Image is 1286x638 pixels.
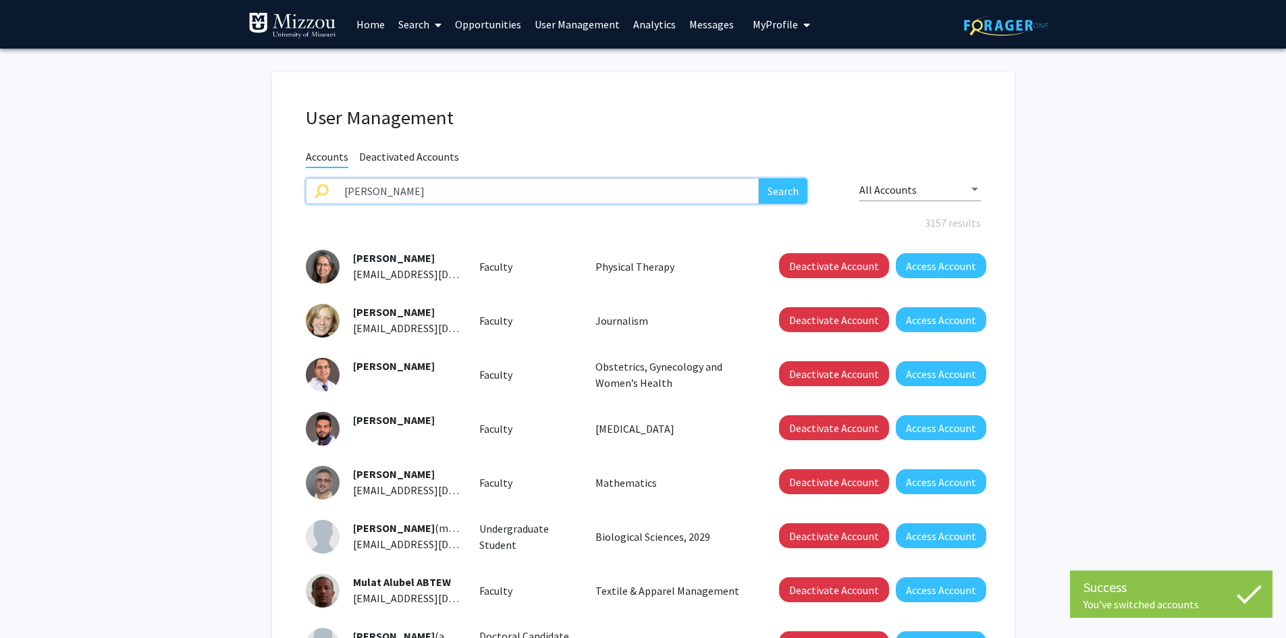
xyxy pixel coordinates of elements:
[350,1,392,48] a: Home
[469,421,585,437] div: Faculty
[896,361,986,386] button: Access Account
[626,1,682,48] a: Analytics
[306,520,340,554] img: Profile Picture
[682,1,741,48] a: Messages
[353,575,451,589] span: Mulat Alubel ABTEW
[1083,577,1259,597] div: Success
[896,307,986,332] button: Access Account
[448,1,528,48] a: Opportunities
[306,466,340,500] img: Profile Picture
[306,358,340,392] img: Profile Picture
[964,15,1048,36] img: ForagerOne Logo
[353,359,435,373] span: [PERSON_NAME]
[306,412,340,446] img: Profile Picture
[896,415,986,440] button: Access Account
[353,591,572,605] span: [EMAIL_ADDRESS][DOMAIN_NAME][US_STATE]
[353,321,518,335] span: [EMAIL_ADDRESS][DOMAIN_NAME]
[469,475,585,491] div: Faculty
[595,529,749,545] p: Biological Sciences, 2029
[353,413,435,427] span: [PERSON_NAME]
[10,577,57,628] iframe: Chat
[353,467,435,481] span: [PERSON_NAME]
[353,483,518,497] span: [EMAIL_ADDRESS][DOMAIN_NAME]
[353,267,572,281] span: [EMAIL_ADDRESS][DOMAIN_NAME][US_STATE]
[306,574,340,608] img: Profile Picture
[595,313,749,329] p: Journalism
[528,1,626,48] a: User Management
[336,178,759,204] input: Search name, email, or institution ID to access an account and make admin changes.
[779,415,889,440] button: Deactivate Account
[595,421,749,437] p: [MEDICAL_DATA]
[595,259,749,275] p: Physical Therapy
[779,523,889,548] button: Deactivate Account
[896,523,986,548] button: Access Account
[469,583,585,599] div: Faculty
[392,1,448,48] a: Search
[759,178,807,204] button: Search
[753,18,798,31] span: My Profile
[353,521,474,535] span: (mawct)
[779,577,889,602] button: Deactivate Account
[779,469,889,494] button: Deactivate Account
[779,361,889,386] button: Deactivate Account
[1083,597,1259,611] div: You've switched accounts
[306,150,348,168] span: Accounts
[359,150,459,167] span: Deactivated Accounts
[779,307,889,332] button: Deactivate Account
[469,521,585,553] div: Undergraduate Student
[896,253,986,278] button: Access Account
[306,250,340,284] img: Profile Picture
[469,367,585,383] div: Faculty
[248,12,336,39] img: University of Missouri Logo
[859,183,917,196] span: All Accounts
[296,215,991,231] div: 3157 results
[595,358,749,391] p: Obstetrics, Gynecology and Women’s Health
[896,577,986,602] button: Access Account
[469,259,585,275] div: Faculty
[306,304,340,338] img: Profile Picture
[896,469,986,494] button: Access Account
[353,537,518,551] span: [EMAIL_ADDRESS][DOMAIN_NAME]
[306,106,981,130] h1: User Management
[779,253,889,278] button: Deactivate Account
[595,583,749,599] p: Textile & Apparel Management
[353,305,435,319] span: [PERSON_NAME]
[595,475,749,491] p: Mathematics
[353,521,435,535] span: [PERSON_NAME]
[469,313,585,329] div: Faculty
[353,251,435,265] span: [PERSON_NAME]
